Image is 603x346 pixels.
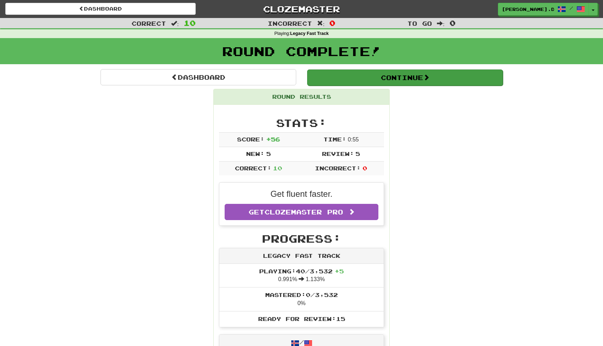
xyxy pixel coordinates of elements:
span: Clozemaster Pro [264,208,343,216]
span: 5 [266,150,271,157]
span: Incorrect [268,20,312,27]
span: 0 [450,19,456,27]
li: 0.991% 1.133% [219,264,384,288]
span: Score: [237,136,264,142]
span: 10 [273,165,282,171]
button: Continue [307,69,503,86]
div: Legacy Fast Track [219,248,384,264]
span: Mastered: 0 / 3,532 [265,291,338,298]
span: / [569,6,573,11]
span: 10 [184,19,196,27]
span: Correct [132,20,166,27]
a: Dashboard [5,3,196,15]
span: 5 [355,150,360,157]
span: Incorrect: [315,165,361,171]
span: Review: [322,150,354,157]
span: + 5 [335,268,344,274]
a: Clozemaster [206,3,397,15]
span: Correct: [235,165,272,171]
span: New: [246,150,264,157]
a: GetClozemaster Pro [225,204,378,220]
span: Playing: 40 / 3,532 [259,268,344,274]
span: To go [407,20,432,27]
span: : [317,20,325,26]
p: Get fluent faster. [225,188,378,200]
h1: Round Complete! [2,44,601,58]
strong: Legacy Fast Track [290,31,329,36]
span: 0 : 55 [348,136,359,142]
span: : [437,20,445,26]
li: 0% [219,287,384,311]
a: Dashboard [100,69,296,85]
span: 0 [329,19,335,27]
div: Round Results [214,89,389,105]
span: 0 [363,165,367,171]
span: Ready for Review: 15 [258,315,345,322]
h2: Progress: [219,233,384,244]
span: + 56 [266,136,280,142]
h2: Stats: [219,117,384,129]
span: Time: [323,136,346,142]
span: [PERSON_NAME].dock [502,6,554,12]
a: [PERSON_NAME].dock / [498,3,589,16]
span: : [171,20,179,26]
